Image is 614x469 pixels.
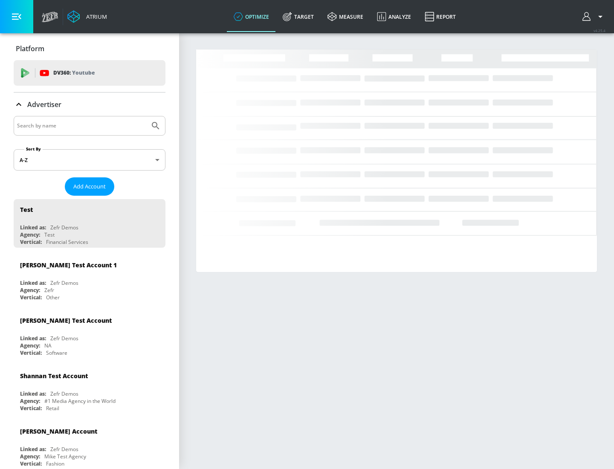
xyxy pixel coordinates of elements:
[46,405,59,412] div: Retail
[14,310,165,359] div: [PERSON_NAME] Test AccountLinked as:Zefr DemosAgency:NAVertical:Software
[20,372,88,380] div: Shannan Test Account
[14,93,165,116] div: Advertiser
[321,1,370,32] a: measure
[83,13,107,20] div: Atrium
[50,335,78,342] div: Zefr Demos
[72,68,95,77] p: Youtube
[65,177,114,196] button: Add Account
[20,446,46,453] div: Linked as:
[20,405,42,412] div: Vertical:
[44,287,54,294] div: Zefr
[20,238,42,246] div: Vertical:
[50,446,78,453] div: Zefr Demos
[20,287,40,294] div: Agency:
[370,1,418,32] a: Analyze
[20,316,112,324] div: [PERSON_NAME] Test Account
[20,224,46,231] div: Linked as:
[14,199,165,248] div: TestLinked as:Zefr DemosAgency:TestVertical:Financial Services
[50,279,78,287] div: Zefr Demos
[20,294,42,301] div: Vertical:
[46,238,88,246] div: Financial Services
[20,231,40,238] div: Agency:
[14,255,165,303] div: [PERSON_NAME] Test Account 1Linked as:Zefr DemosAgency:ZefrVertical:Other
[73,182,106,191] span: Add Account
[46,349,67,356] div: Software
[20,427,97,435] div: [PERSON_NAME] Account
[14,60,165,86] div: DV360: Youtube
[50,390,78,397] div: Zefr Demos
[14,149,165,171] div: A-Z
[227,1,276,32] a: optimize
[14,37,165,61] div: Platform
[44,342,52,349] div: NA
[17,120,146,131] input: Search by name
[44,397,116,405] div: #1 Media Agency in the World
[27,100,61,109] p: Advertiser
[46,460,64,467] div: Fashion
[20,335,46,342] div: Linked as:
[20,397,40,405] div: Agency:
[53,68,95,78] p: DV360:
[20,279,46,287] div: Linked as:
[418,1,463,32] a: Report
[16,44,44,53] p: Platform
[24,146,43,152] label: Sort By
[20,460,42,467] div: Vertical:
[20,206,33,214] div: Test
[14,365,165,414] div: Shannan Test AccountLinked as:Zefr DemosAgency:#1 Media Agency in the WorldVertical:Retail
[20,349,42,356] div: Vertical:
[44,453,86,460] div: Mike Test Agency
[276,1,321,32] a: Target
[594,28,605,33] span: v 4.25.4
[46,294,60,301] div: Other
[20,390,46,397] div: Linked as:
[50,224,78,231] div: Zefr Demos
[20,261,117,269] div: [PERSON_NAME] Test Account 1
[20,342,40,349] div: Agency:
[20,453,40,460] div: Agency:
[67,10,107,23] a: Atrium
[44,231,55,238] div: Test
